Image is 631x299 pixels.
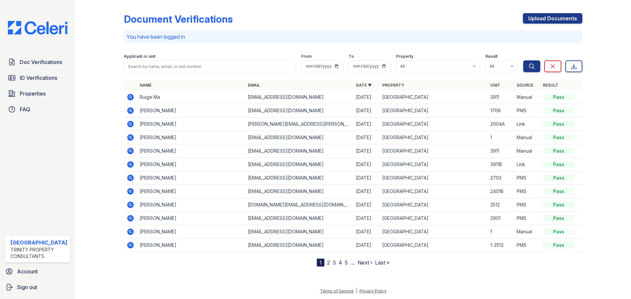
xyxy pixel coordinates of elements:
td: [EMAIL_ADDRESS][DOMAIN_NAME] [245,91,353,104]
td: Ruige Ma [137,91,245,104]
td: [DATE] [353,158,380,171]
span: ID Verifications [20,74,57,82]
td: 3911 [488,144,514,158]
td: [PERSON_NAME] [137,212,245,225]
td: [DATE] [353,171,380,185]
td: [DATE] [353,185,380,198]
td: PMS [514,185,540,198]
td: [DATE] [353,239,380,252]
td: [PERSON_NAME] [137,144,245,158]
p: You have been logged in [127,33,580,41]
a: Account [3,265,73,278]
label: Applicant or unit [124,54,155,59]
td: [DOMAIN_NAME][EMAIL_ADDRESS][DOMAIN_NAME] [245,198,353,212]
td: Link [514,158,540,171]
td: [EMAIL_ADDRESS][DOMAIN_NAME] [245,158,353,171]
td: [EMAIL_ADDRESS][DOMAIN_NAME] [245,104,353,117]
a: Upload Documents [523,13,582,24]
a: 5 [345,259,348,266]
a: Terms of Service [320,288,354,293]
a: 3 [333,259,336,266]
td: [GEOGRAPHIC_DATA] [380,239,488,252]
td: [DATE] [353,212,380,225]
td: [GEOGRAPHIC_DATA] [380,198,488,212]
td: [EMAIL_ADDRESS][DOMAIN_NAME] [245,131,353,144]
td: [PERSON_NAME] [137,158,245,171]
td: [PERSON_NAME][EMAIL_ADDRESS][PERSON_NAME][DOMAIN_NAME] [245,117,353,131]
td: [EMAIL_ADDRESS][DOMAIN_NAME] [245,225,353,239]
td: 1-2512 [488,239,514,252]
td: [GEOGRAPHIC_DATA] [380,131,488,144]
label: From [301,54,312,59]
a: Next › [358,259,372,266]
a: Doc Verifications [5,55,70,69]
td: 2901 [488,212,514,225]
span: … [350,259,355,267]
td: [DATE] [353,198,380,212]
div: Pass [543,202,574,208]
span: Sign out [17,283,37,291]
div: Pass [543,148,574,154]
input: Search by name, email, or unit number [124,60,296,72]
td: 1 [488,225,514,239]
td: [PERSON_NAME] [137,225,245,239]
a: Last » [375,259,389,266]
a: Email [248,83,260,88]
td: [PERSON_NAME] [137,239,245,252]
a: ID Verifications [5,71,70,84]
td: PMS [514,171,540,185]
td: [GEOGRAPHIC_DATA] [380,171,488,185]
a: Source [517,83,533,88]
div: | [356,288,357,293]
td: [PERSON_NAME] [137,171,245,185]
td: [DATE] [353,91,380,104]
a: Result [543,83,558,88]
td: [EMAIL_ADDRESS][DOMAIN_NAME] [245,144,353,158]
span: FAQ [20,105,30,113]
td: Manual [514,144,540,158]
td: Link [514,117,540,131]
div: Pass [543,134,574,141]
td: [DATE] [353,225,380,239]
a: Properties [5,87,70,100]
td: PMS [514,104,540,117]
td: Manual [514,91,540,104]
a: 4 [339,259,342,266]
label: To [349,54,354,59]
div: 1 [317,259,324,267]
td: [EMAIL_ADDRESS][DOMAIN_NAME] [245,212,353,225]
a: Privacy Policy [360,288,386,293]
div: Document Verifications [124,13,233,25]
a: Property [382,83,404,88]
span: Account [17,267,38,275]
div: [GEOGRAPHIC_DATA] [11,239,67,246]
td: [GEOGRAPHIC_DATA] [380,104,488,117]
div: Pass [543,161,574,168]
div: Trinity Property Consultants [11,246,67,260]
td: [EMAIL_ADDRESS][DOMAIN_NAME] [245,185,353,198]
a: Unit [490,83,500,88]
td: PMS [514,212,540,225]
div: Pass [543,175,574,181]
td: [PERSON_NAME] [137,198,245,212]
td: [GEOGRAPHIC_DATA] [380,158,488,171]
td: 3911B [488,158,514,171]
a: 2 [327,259,330,266]
td: Manual [514,131,540,144]
td: 1 [488,131,514,144]
td: Manual [514,225,540,239]
div: Pass [543,228,574,235]
td: [GEOGRAPHIC_DATA] [380,225,488,239]
div: Pass [543,188,574,195]
td: [DATE] [353,131,380,144]
td: 2512 [488,198,514,212]
img: CE_Logo_Blue-a8612792a0a2168367f1c8372b55b34899dd931a85d93a1a3d3e32e68fde9ad4.png [3,21,73,34]
td: [PERSON_NAME] [137,185,245,198]
div: Pass [543,94,574,100]
td: [PERSON_NAME] [137,117,245,131]
td: [PERSON_NAME] [137,131,245,144]
a: Date ▼ [356,83,372,88]
span: Doc Verifications [20,58,62,66]
td: [GEOGRAPHIC_DATA] [380,144,488,158]
td: [DATE] [353,104,380,117]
